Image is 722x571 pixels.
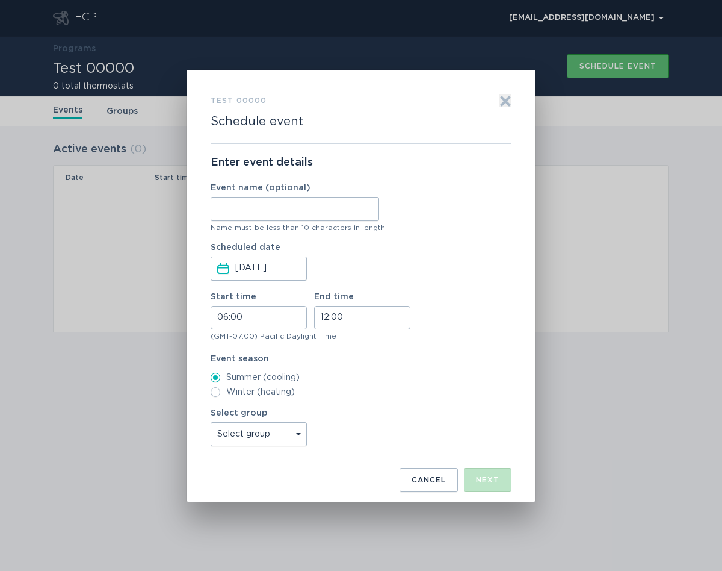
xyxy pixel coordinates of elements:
[211,422,307,446] select: Select group
[476,476,499,484] div: Next
[211,197,379,221] input: Event name (optional)
[235,257,305,280] input: Select a date
[211,409,307,446] label: Select group
[412,476,446,484] div: Cancel
[211,387,220,397] input: Winter (heating)
[211,114,303,129] h2: Schedule event
[211,373,511,382] label: Summer (cooling)
[187,70,535,502] div: Form to create an event
[211,373,220,382] input: Summer (cooling)
[211,332,511,340] div: (GMT-07:00) Pacific Daylight Time
[211,184,379,192] label: Event name (optional)
[211,387,511,397] label: Winter (heating)
[211,224,511,231] div: Name must be less than 10 characters in length.
[211,94,267,107] h3: Test 00000
[211,243,379,281] label: Scheduled date
[400,468,458,492] button: Cancel
[464,468,511,492] button: Next
[211,293,307,329] label: Start time
[499,94,511,107] button: Exit
[211,156,511,169] p: Enter event details
[211,355,511,363] label: Event season
[314,293,410,329] label: End time
[211,306,307,329] input: Start time
[314,306,410,329] input: End time
[217,262,229,275] button: Scheduled dateSelect a date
